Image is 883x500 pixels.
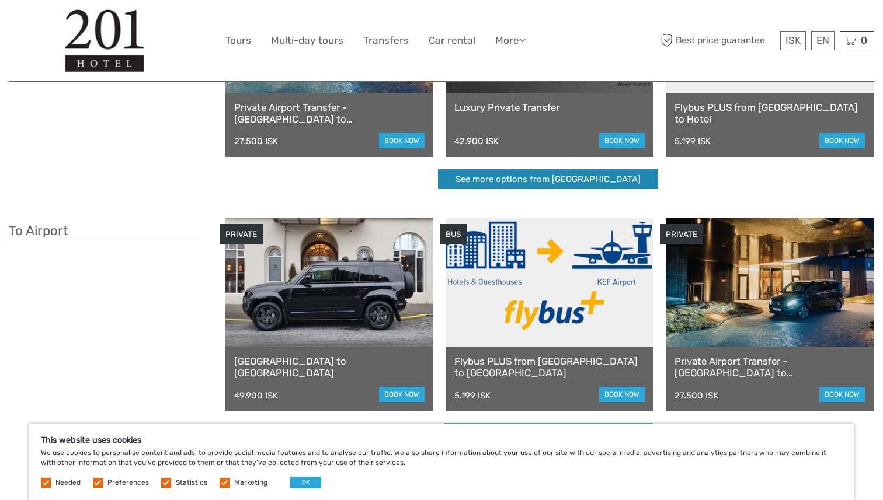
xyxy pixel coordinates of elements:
[811,31,835,50] div: EN
[785,34,801,46] span: ISK
[599,387,645,402] a: book now
[495,32,526,49] a: More
[271,32,343,49] a: Multi-day tours
[41,435,842,445] h5: This website uses cookies
[675,355,865,379] a: Private Airport Transfer - [GEOGRAPHIC_DATA] to [GEOGRAPHIC_DATA]
[859,34,869,46] span: 0
[819,387,865,402] a: book now
[234,390,278,401] div: 49.900 ISK
[675,102,865,125] a: Flybus PLUS from [GEOGRAPHIC_DATA] to Hotel
[454,390,491,401] div: 5.199 ISK
[363,32,409,49] a: Transfers
[234,136,278,146] div: 27.500 ISK
[65,9,144,72] img: 1139-69e80d06-57d7-4973-b0b3-45c5474b2b75_logo_big.jpg
[675,136,711,146] div: 5.199 ISK
[55,478,81,488] label: Needed
[454,355,645,379] a: Flybus PLUS from [GEOGRAPHIC_DATA] to [GEOGRAPHIC_DATA]
[290,477,321,488] button: OK
[440,224,467,244] div: BUS
[134,18,148,32] button: Open LiveChat chat widget
[225,32,251,49] a: Tours
[379,133,425,148] a: book now
[429,32,475,49] a: Car rental
[107,478,149,488] label: Preferences
[16,20,132,30] p: We're away right now. Please check back later!
[29,424,854,500] div: We use cookies to personalise content and ads, to provide social media features and to analyse ou...
[438,169,658,190] a: See more options from [GEOGRAPHIC_DATA]
[660,224,703,244] div: PRIVATE
[675,390,718,401] div: 27.500 ISK
[234,355,425,379] a: [GEOGRAPHIC_DATA] to [GEOGRAPHIC_DATA]
[454,102,645,113] a: Luxury Private Transfer
[379,387,425,402] a: book now
[658,31,778,50] span: Best price guarantee
[599,133,645,148] a: book now
[819,133,865,148] a: book now
[234,478,267,488] label: Marketing
[176,478,207,488] label: Statistics
[234,102,425,125] a: Private Airport Transfer - [GEOGRAPHIC_DATA] to [GEOGRAPHIC_DATA]
[220,224,263,244] div: PRIVATE
[454,136,499,146] div: 42.900 ISK
[9,223,201,239] h3: To Airport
